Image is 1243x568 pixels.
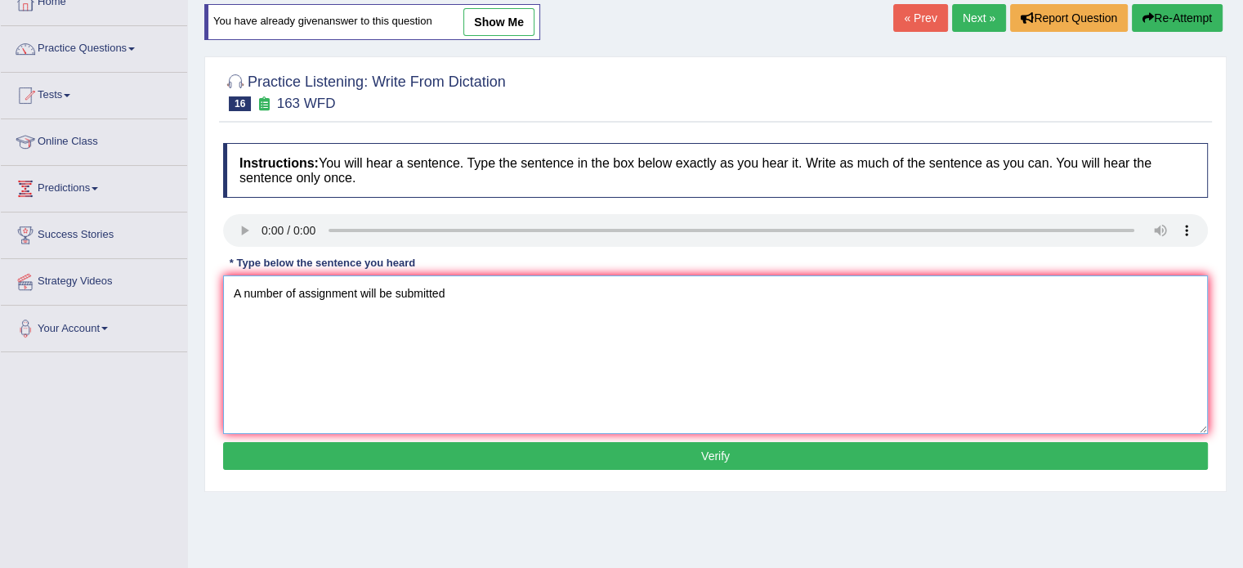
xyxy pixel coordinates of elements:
[223,143,1208,198] h4: You will hear a sentence. Type the sentence in the box below exactly as you hear it. Write as muc...
[223,70,506,111] h2: Practice Listening: Write From Dictation
[277,96,336,111] small: 163 WFD
[229,96,251,111] span: 16
[1,73,187,114] a: Tests
[223,442,1208,470] button: Verify
[239,156,319,170] b: Instructions:
[952,4,1006,32] a: Next »
[893,4,947,32] a: « Prev
[223,255,422,271] div: * Type below the sentence you heard
[1,306,187,347] a: Your Account
[1,166,187,207] a: Predictions
[1,26,187,67] a: Practice Questions
[1,212,187,253] a: Success Stories
[1132,4,1223,32] button: Re-Attempt
[1,259,187,300] a: Strategy Videos
[1,119,187,160] a: Online Class
[1010,4,1128,32] button: Report Question
[255,96,272,112] small: Exam occurring question
[204,4,540,40] div: You have already given answer to this question
[463,8,534,36] a: show me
